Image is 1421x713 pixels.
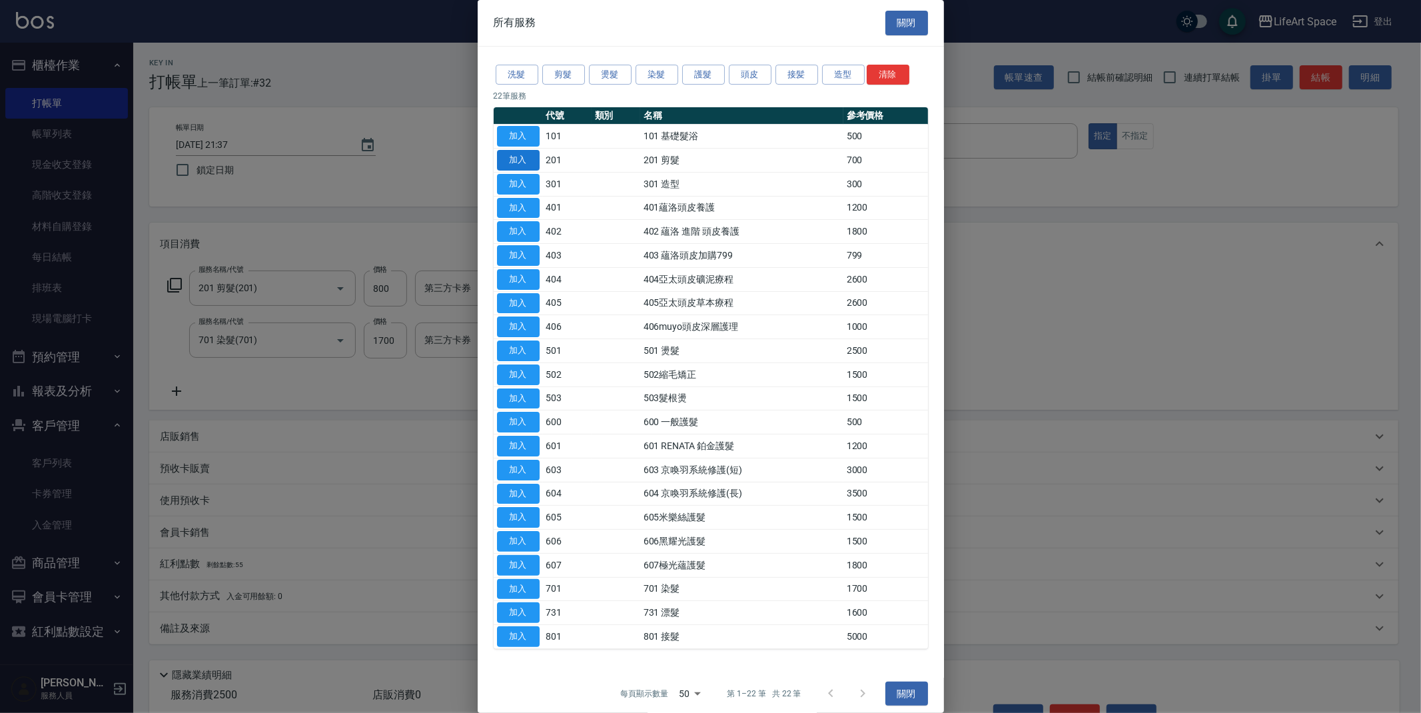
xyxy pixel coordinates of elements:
[494,16,536,29] span: 所有服務
[640,107,843,125] th: 名稱
[497,484,540,504] button: 加入
[822,65,865,85] button: 造型
[640,267,843,291] td: 404亞太頭皮礦泥療程
[543,125,592,149] td: 101
[640,530,843,554] td: 606黑耀光護髮
[843,196,928,220] td: 1200
[497,341,540,361] button: 加入
[729,65,771,85] button: 頭皮
[497,436,540,456] button: 加入
[589,65,632,85] button: 燙髮
[843,434,928,458] td: 1200
[543,601,592,625] td: 731
[885,11,928,35] button: 關閉
[843,386,928,410] td: 1500
[843,410,928,434] td: 500
[640,315,843,339] td: 406muyo頭皮深層護理
[496,65,538,85] button: 洗髮
[497,555,540,576] button: 加入
[843,172,928,196] td: 300
[543,291,592,315] td: 405
[843,339,928,363] td: 2500
[497,293,540,314] button: 加入
[543,267,592,291] td: 404
[497,531,540,552] button: 加入
[640,386,843,410] td: 503髮根燙
[543,220,592,244] td: 402
[497,364,540,385] button: 加入
[497,198,540,219] button: 加入
[843,267,928,291] td: 2600
[867,65,909,85] button: 清除
[497,626,540,647] button: 加入
[640,339,843,363] td: 501 燙髮
[497,126,540,147] button: 加入
[640,482,843,506] td: 604 京喚羽系統修護(長)
[497,412,540,432] button: 加入
[640,244,843,268] td: 403 蘊洛頭皮加購799
[843,107,928,125] th: 參考價格
[640,458,843,482] td: 603 京喚羽系統修護(短)
[636,65,678,85] button: 染髮
[640,601,843,625] td: 731 漂髮
[843,244,928,268] td: 799
[674,676,706,712] div: 50
[543,482,592,506] td: 604
[543,339,592,363] td: 501
[640,362,843,386] td: 502縮毛矯正
[640,625,843,649] td: 801 接髮
[727,688,801,700] p: 第 1–22 筆 共 22 筆
[543,458,592,482] td: 603
[682,65,725,85] button: 護髮
[640,149,843,173] td: 201 剪髮
[640,172,843,196] td: 301 造型
[843,577,928,601] td: 1700
[640,196,843,220] td: 401蘊洛頭皮養護
[620,688,668,700] p: 每頁顯示數量
[843,625,928,649] td: 5000
[543,362,592,386] td: 502
[543,386,592,410] td: 503
[543,410,592,434] td: 600
[543,553,592,577] td: 607
[843,220,928,244] td: 1800
[843,553,928,577] td: 1800
[543,625,592,649] td: 801
[640,410,843,434] td: 600 一般護髮
[640,506,843,530] td: 605米樂絲護髮
[640,291,843,315] td: 405亞太頭皮草本療程
[497,221,540,242] button: 加入
[843,530,928,554] td: 1500
[843,149,928,173] td: 700
[497,579,540,600] button: 加入
[543,196,592,220] td: 401
[543,244,592,268] td: 403
[640,577,843,601] td: 701 染髮
[497,602,540,623] button: 加入
[775,65,818,85] button: 接髪
[843,458,928,482] td: 3000
[543,315,592,339] td: 406
[843,601,928,625] td: 1600
[543,149,592,173] td: 201
[497,388,540,409] button: 加入
[497,150,540,171] button: 加入
[885,682,928,706] button: 關閉
[843,362,928,386] td: 1500
[543,434,592,458] td: 601
[843,506,928,530] td: 1500
[640,220,843,244] td: 402 蘊洛 進階 頭皮養護
[494,90,928,102] p: 22 筆服務
[497,269,540,290] button: 加入
[497,174,540,195] button: 加入
[843,482,928,506] td: 3500
[497,507,540,528] button: 加入
[543,530,592,554] td: 606
[497,245,540,266] button: 加入
[497,317,540,337] button: 加入
[843,291,928,315] td: 2600
[843,125,928,149] td: 500
[543,172,592,196] td: 301
[640,434,843,458] td: 601 RENATA 鉑金護髮
[497,460,540,480] button: 加入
